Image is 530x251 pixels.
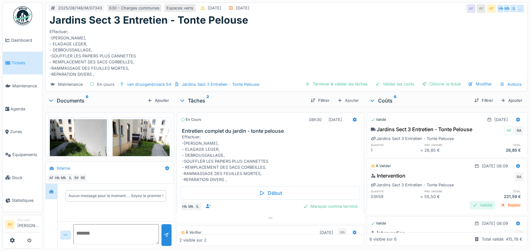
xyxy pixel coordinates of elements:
div: Ajouter [498,96,525,105]
div: 1 [371,147,420,153]
sup: 6 [394,97,396,104]
div: Valider [470,201,495,209]
li: [PERSON_NAME] [17,218,40,231]
div: AF [467,4,475,13]
span: Statistiques [12,197,40,203]
div: Modifier [466,80,494,88]
h6: prix unitaire [424,143,474,147]
div: Filtrer [472,96,496,105]
div: Intervention [371,172,405,179]
span: Équipements [12,152,40,158]
span: Agenda [10,106,40,112]
div: RA [515,172,523,181]
div: Filtrer [308,96,332,105]
div: Jardins Sect 3 Entretien - Tonte Pelouse [371,136,454,142]
div: AF [504,230,513,239]
div: Manager [17,218,40,222]
div: 03h59 [371,194,420,200]
div: 2 visible sur 2 [179,237,207,243]
div: Actions [497,80,525,89]
div: Documents [48,97,145,104]
a: Dashboard [3,29,43,52]
div: AF [487,4,496,13]
div: MM [60,173,68,182]
div: Coûts [369,97,469,104]
div: 630 - Charges communes [109,5,160,11]
div: AF [477,4,486,13]
div: van droogenbroeck 54 [127,81,171,87]
div: Effectuer; -[PERSON_NAME], - ELAGAGE LEGER, - DEBROUSSAILLAGE, -SOUFFLER LES PAPIERS PLUS CANNETT... [182,134,362,183]
div: Jardins Sect 3 Entretien - Tonte Pelouse [371,125,472,133]
a: Agenda [3,97,43,120]
div: … [516,4,525,13]
h6: quantité [371,189,420,193]
div: HM [53,173,62,182]
div: [DATE] 08:09 [482,163,508,169]
div: Validé [371,221,386,226]
div: Intervention [371,229,405,237]
div: RA [338,228,347,237]
h3: Entretien complet du jardin - tonte pelouse [182,128,362,134]
div: Clôturer le ticket [419,80,463,88]
div: 221,59 € [474,194,523,200]
span: Stock [12,175,40,181]
div: IL [510,4,518,13]
img: viu7r7zxj42uryrz16suxkee34fn [50,119,107,195]
h6: total [474,143,523,147]
h6: prix unitaire [424,189,474,193]
div: Effectuer; -[PERSON_NAME], - ELAGAGE LEGER, - DEBROUSSAILLAGE, -SOUFFLER LES PAPIERS PLUS CANNETT... [50,26,523,77]
div: MM [503,4,512,13]
div: 08h30 [309,117,322,123]
div: [DATE] [208,5,221,11]
div: [DATE] 08:09 [482,220,508,226]
div: IL [66,173,75,182]
div: Aucun message pour le moment … Soyez le premier ! [68,193,163,199]
div: HM [181,202,189,211]
div: HM [497,4,506,13]
h6: total [474,189,523,193]
a: Stock [3,166,43,189]
div: AF [504,126,513,135]
div: 26,85 € [424,147,474,153]
div: RA [515,126,523,135]
div: Ajouter [145,96,172,105]
div: Valider les coûts [373,80,417,88]
div: [DATE] [494,117,508,123]
span: Tickets [12,60,40,66]
span: Maintenance [12,83,40,89]
div: 2025/08/146/M/07343 [58,5,102,11]
div: Interne [57,165,70,171]
div: [DATE] [320,230,333,236]
h6: quantité [371,143,420,147]
div: À valider [371,163,391,169]
div: Jardins Sect 3 Entretien - Tonte Pelouse [182,81,259,87]
div: [DATE] [236,5,249,11]
li: AF [5,220,15,229]
div: Espaces verts [166,5,193,11]
div: × [420,194,424,200]
div: Terminer & valider les tâches [303,80,370,88]
div: Ajouter [335,96,362,105]
a: Zones [3,120,43,143]
a: Équipements [3,143,43,166]
a: Maintenance [3,74,43,97]
h1: Jardins Sect 3 Entretien - Tonte Pelouse [50,14,248,26]
div: Jardins Sect 3 Entretien - Tonte Pelouse [371,182,454,188]
div: 55,50 € [424,194,474,200]
sup: 2 [207,97,209,104]
div: MM [187,202,196,211]
div: Début [181,186,360,200]
div: Rejeter [498,201,523,209]
div: Total validé: 415,78 € [482,236,522,242]
a: Statistiques [3,189,43,212]
div: RE [79,173,87,182]
div: En cours [181,117,201,122]
div: Marquer comme terminé [300,202,360,211]
div: × [420,147,424,153]
div: En cours [97,81,114,87]
div: À vérifier [181,230,201,235]
div: [DATE] [329,117,342,123]
div: AF [47,173,56,182]
div: 6 visible sur 6 [370,236,397,242]
span: Dashboard [11,37,40,43]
